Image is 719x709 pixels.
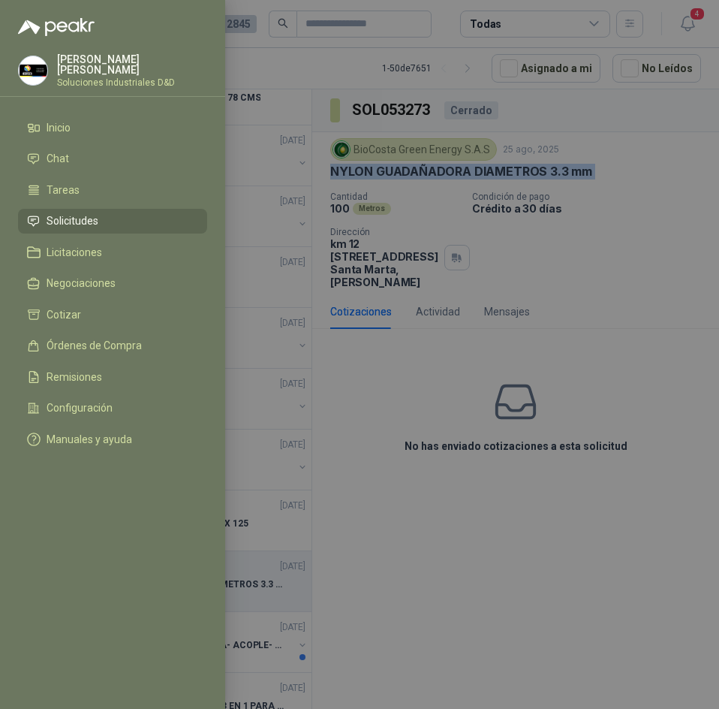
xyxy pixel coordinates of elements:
span: Negociaciones [47,277,116,289]
img: Company Logo [19,56,47,85]
span: Configuración [47,402,113,414]
a: Remisiones [18,364,207,390]
a: Tareas [18,177,207,203]
span: Solicitudes [47,215,98,227]
a: Negociaciones [18,271,207,297]
span: Remisiones [47,371,102,383]
span: Tareas [47,184,80,196]
span: Manuales y ayuda [47,433,132,445]
a: Licitaciones [18,240,207,265]
a: Manuales y ayuda [18,427,207,452]
p: Soluciones Industriales D&D [57,78,207,87]
a: Cotizar [18,302,207,327]
span: Licitaciones [47,246,102,258]
a: Solicitudes [18,209,207,234]
a: Chat [18,146,207,172]
a: Órdenes de Compra [18,333,207,359]
span: Cotizar [47,309,81,321]
span: Inicio [47,122,71,134]
span: Órdenes de Compra [47,339,142,351]
img: Logo peakr [18,18,95,36]
a: Configuración [18,396,207,421]
p: [PERSON_NAME] [PERSON_NAME] [57,54,207,75]
span: Chat [47,152,69,164]
a: Inicio [18,115,207,140]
